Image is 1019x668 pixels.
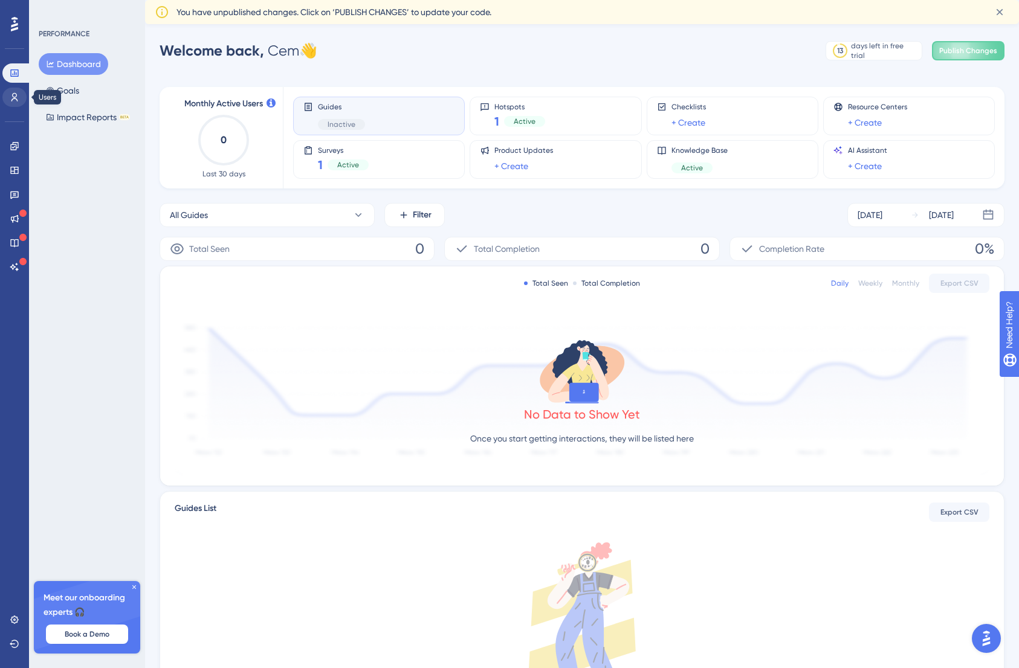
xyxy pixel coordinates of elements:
[929,208,954,222] div: [DATE]
[848,115,882,130] a: + Create
[858,208,882,222] div: [DATE]
[700,239,710,259] span: 0
[671,146,728,155] span: Knowledge Base
[681,163,703,173] span: Active
[189,242,230,256] span: Total Seen
[328,120,355,129] span: Inactive
[413,208,432,222] span: Filter
[848,159,882,173] a: + Create
[39,106,137,128] button: Impact ReportsBETA
[848,146,887,155] span: AI Assistant
[524,406,640,423] div: No Data to Show Yet
[671,102,706,112] span: Checklists
[939,46,997,56] span: Publish Changes
[318,146,369,154] span: Surveys
[175,501,216,523] span: Guides List
[759,242,824,256] span: Completion Rate
[160,203,375,227] button: All Guides
[28,3,76,18] span: Need Help?
[184,97,263,111] span: Monthly Active Users
[932,41,1004,60] button: Publish Changes
[975,239,994,259] span: 0%
[848,102,907,112] span: Resource Centers
[119,114,130,120] div: BETA
[221,134,227,146] text: 0
[39,80,86,101] button: Goals
[671,115,705,130] a: + Create
[318,102,365,112] span: Guides
[318,156,323,173] span: 1
[524,278,568,288] div: Total Seen
[837,46,843,56] div: 13
[170,208,208,222] span: All Guides
[494,113,499,130] span: 1
[929,503,989,522] button: Export CSV
[470,431,694,446] p: Once you start getting interactions, they will be listed here
[494,146,553,155] span: Product Updates
[858,278,882,288] div: Weekly
[851,41,918,60] div: days left in free trial
[831,278,849,288] div: Daily
[940,507,979,517] span: Export CSV
[929,274,989,293] button: Export CSV
[176,5,491,19] span: You have unpublished changes. Click on ‘PUBLISH CHANGES’ to update your code.
[415,239,424,259] span: 0
[337,160,359,170] span: Active
[160,42,264,59] span: Welcome back,
[573,278,640,288] div: Total Completion
[892,278,919,288] div: Monthly
[202,169,245,179] span: Last 30 days
[39,29,89,39] div: PERFORMANCE
[514,117,535,126] span: Active
[494,102,545,111] span: Hotspots
[494,159,528,173] a: + Create
[46,625,128,644] button: Book a Demo
[384,203,445,227] button: Filter
[940,278,979,288] span: Export CSV
[44,591,131,620] span: Meet our onboarding experts 🎧
[65,629,109,639] span: Book a Demo
[968,620,1004,657] iframe: UserGuiding AI Assistant Launcher
[474,242,540,256] span: Total Completion
[160,41,317,60] div: Cem 👋
[39,53,108,75] button: Dashboard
